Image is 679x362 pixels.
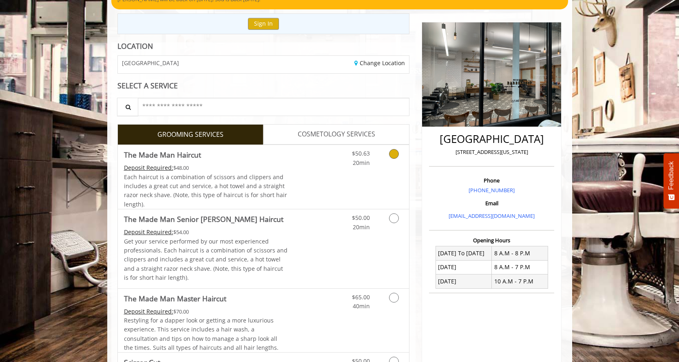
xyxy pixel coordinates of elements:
[117,82,410,90] div: SELECT A SERVICE
[449,212,535,219] a: [EMAIL_ADDRESS][DOMAIN_NAME]
[124,213,283,225] b: The Made Man Senior [PERSON_NAME] Haircut
[352,149,370,157] span: $50.63
[429,237,554,243] h3: Opening Hours
[492,246,548,260] td: 8 A.M - 8 P.M
[431,148,552,156] p: [STREET_ADDRESS][US_STATE]
[431,178,552,183] h3: Phone
[124,149,201,160] b: The Made Man Haircut
[298,129,375,140] span: COSMETOLOGY SERVICES
[436,274,492,288] td: [DATE]
[124,307,173,315] span: This service needs some Advance to be paid before we block your appointment
[117,98,138,116] button: Service Search
[124,316,279,351] span: Restyling for a dapper look or getting a more luxurious experience. This service includes a hair ...
[492,260,548,274] td: 8 A.M - 7 P.M
[157,129,223,140] span: GROOMING SERVICES
[124,228,173,236] span: This service needs some Advance to be paid before we block your appointment
[668,161,675,190] span: Feedback
[124,228,288,237] div: $54.00
[353,302,370,310] span: 40min
[124,173,287,208] span: Each haircut is a combination of scissors and clippers and includes a great cut and service, a ho...
[354,59,405,67] a: Change Location
[117,41,153,51] b: LOCATION
[436,246,492,260] td: [DATE] To [DATE]
[352,214,370,222] span: $50.00
[124,307,288,316] div: $70.00
[469,186,515,194] a: [PHONE_NUMBER]
[122,60,179,66] span: [GEOGRAPHIC_DATA]
[492,274,548,288] td: 10 A.M - 7 P.M
[124,237,288,283] p: Get your service performed by our most experienced professionals. Each haircut is a combination o...
[352,293,370,301] span: $65.00
[431,133,552,145] h2: [GEOGRAPHIC_DATA]
[124,164,173,171] span: This service needs some Advance to be paid before we block your appointment
[664,153,679,208] button: Feedback - Show survey
[353,159,370,167] span: 20min
[431,200,552,206] h3: Email
[124,293,226,304] b: The Made Man Master Haircut
[124,163,288,172] div: $48.00
[436,260,492,274] td: [DATE]
[248,18,279,30] button: Sign In
[353,223,370,231] span: 20min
